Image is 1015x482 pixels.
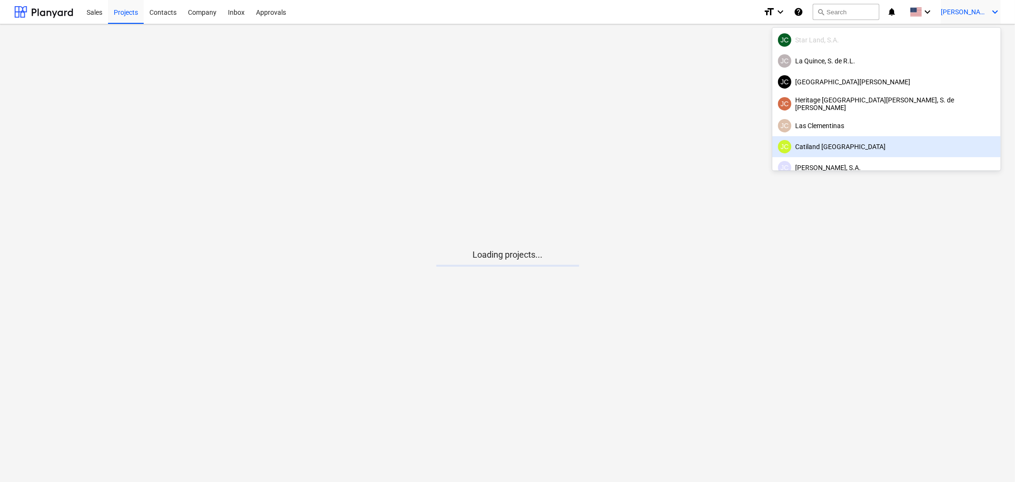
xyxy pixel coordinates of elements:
[778,96,995,111] div: Heritage [GEOGRAPHIC_DATA][PERSON_NAME], S. de [PERSON_NAME]
[967,436,1015,482] iframe: Chat Widget
[780,164,788,171] span: JC
[778,140,995,153] div: Catiland [GEOGRAPHIC_DATA]
[778,119,995,132] div: Las Clementinas
[778,161,995,174] div: [PERSON_NAME], S.A.
[778,140,791,153] div: Javier Cattan
[780,57,788,65] span: JC
[778,75,995,89] div: [GEOGRAPHIC_DATA][PERSON_NAME]
[778,97,791,110] div: Javier Cattan
[780,100,788,108] span: JC
[778,75,791,89] div: Javier Cattan
[778,161,791,174] div: Javier Cattan
[780,36,788,44] span: JC
[780,78,788,86] span: JC
[778,54,995,68] div: La Quince, S. de R.L.
[780,143,788,151] span: JC
[778,54,791,68] div: Javier Cattan
[778,33,995,47] div: Star Land, S.A.
[778,33,791,47] div: Javier Cattan
[780,122,788,130] span: JC
[778,119,791,132] div: Javier Cattan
